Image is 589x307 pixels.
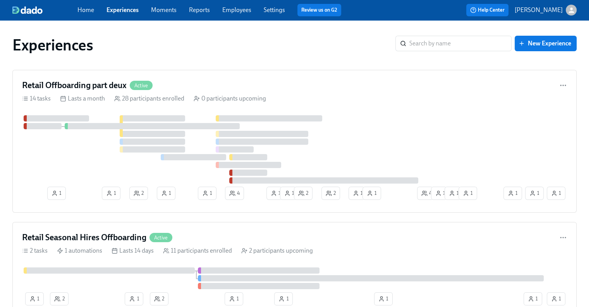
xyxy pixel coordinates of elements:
span: 1 [284,189,294,197]
span: 1 [551,189,561,197]
span: Active [149,235,172,241]
button: 1 [503,187,522,200]
div: 11 participants enrolled [163,246,232,255]
span: 4 [421,189,432,197]
span: 1 [106,189,116,197]
button: New Experience [515,36,577,51]
button: Help Center [466,4,508,16]
span: 1 [161,189,171,197]
button: 1 [266,187,285,200]
span: 1 [449,189,459,197]
button: [PERSON_NAME] [515,5,577,16]
button: 1 [157,187,175,200]
a: Experiences [106,6,139,14]
span: Help Center [470,6,505,14]
span: 4 [229,189,240,197]
div: 28 participants enrolled [114,94,184,103]
div: 2 participants upcoming [241,246,313,255]
a: dado [12,6,77,14]
button: 4 [417,187,436,200]
span: 1 [52,189,62,197]
span: 1 [202,189,212,197]
span: 2 [298,189,308,197]
a: Settings [264,6,285,14]
h4: Retail Offboarding part deux [22,80,127,91]
a: Moments [151,6,177,14]
span: Active [130,83,153,88]
button: 1 [47,187,66,200]
span: 1 [129,295,139,303]
span: 1 [551,295,561,303]
div: 1 automations [57,246,102,255]
button: 1 [25,292,44,305]
span: 1 [435,189,445,197]
span: 1 [528,295,538,303]
a: Home [77,6,94,14]
span: New Experience [520,40,571,47]
span: 1 [508,189,518,197]
button: 2 [321,187,340,200]
button: 1 [524,292,542,305]
button: 4 [225,187,244,200]
button: 1 [547,292,565,305]
span: 2 [326,189,336,197]
button: 1 [458,187,477,200]
button: 1 [198,187,216,200]
span: 1 [353,189,363,197]
button: 1 [362,187,381,200]
button: 2 [150,292,168,305]
a: Review us on G2 [301,6,337,14]
span: 2 [54,295,64,303]
button: 1 [102,187,120,200]
span: 1 [378,295,388,303]
img: dado [12,6,43,14]
button: 1 [349,187,367,200]
p: [PERSON_NAME] [515,6,563,14]
span: 2 [134,189,144,197]
span: 1 [463,189,473,197]
a: Employees [222,6,251,14]
span: 1 [229,295,239,303]
button: 1 [280,187,299,200]
div: 14 tasks [22,94,51,103]
h1: Experiences [12,36,93,54]
button: Review us on G2 [297,4,341,16]
div: 2 tasks [22,246,48,255]
button: 1 [525,187,544,200]
div: 0 participants upcoming [194,94,266,103]
input: Search by name [409,36,512,51]
span: 1 [529,189,539,197]
a: Reports [189,6,210,14]
span: 1 [367,189,377,197]
button: 1 [547,187,565,200]
button: 1 [374,292,393,305]
button: 2 [294,187,313,200]
span: 1 [278,295,288,303]
div: Lasts a month [60,94,105,103]
span: 1 [29,295,39,303]
button: 1 [274,292,293,305]
button: 1 [225,292,243,305]
span: 1 [271,189,281,197]
button: 1 [431,187,450,200]
button: 1 [125,292,143,305]
a: Retail Offboarding part deuxActive14 tasks Lasts a month 28 participants enrolled 0 participants ... [12,70,577,213]
div: Lasts 14 days [112,246,154,255]
span: 2 [154,295,164,303]
h4: Retail Seasonal Hires Offboarding [22,232,146,243]
button: 2 [129,187,148,200]
button: 2 [50,292,69,305]
button: 1 [445,187,463,200]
